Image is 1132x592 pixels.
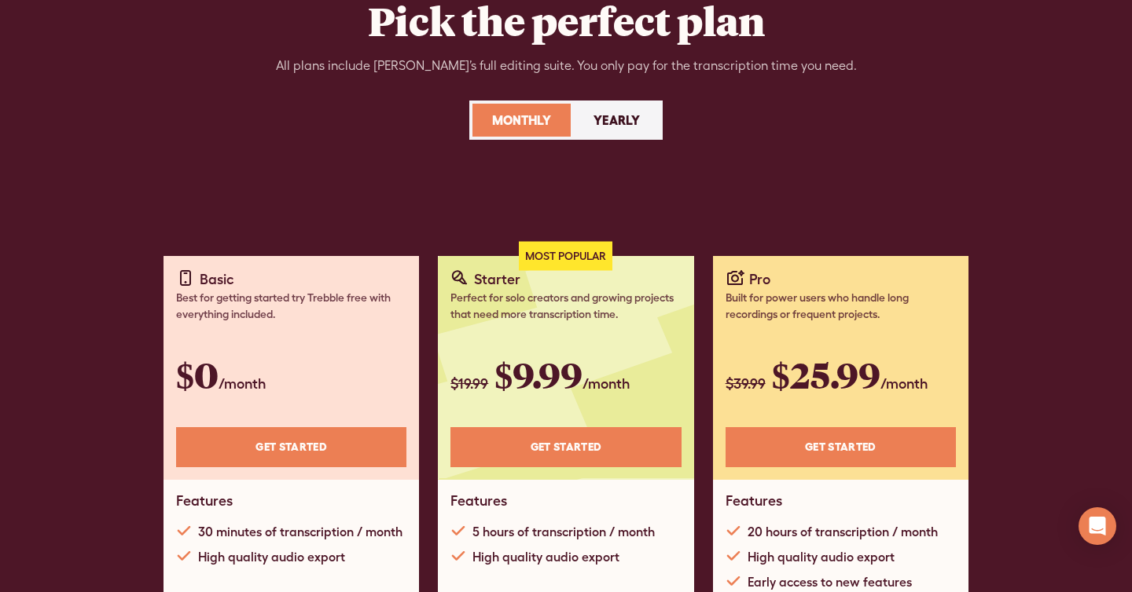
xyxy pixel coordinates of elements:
span: $19.99 [450,375,488,392]
div: Early access to new features [748,572,912,591]
span: /month [880,375,928,392]
div: Pro [749,269,770,290]
span: /month [219,375,266,392]
h1: Features [726,492,782,510]
div: 5 hours of transcription / month [472,522,655,541]
div: High quality audio export [472,547,619,566]
div: High quality audio export [748,547,895,566]
a: Yearly [574,104,660,137]
h1: Features [450,492,507,510]
span: $9.99 [494,351,583,398]
div: Yearly [594,111,640,130]
span: $25.99 [772,351,880,398]
div: High quality audio export [198,547,345,566]
div: Open Intercom Messenger [1079,507,1116,545]
div: Basic [200,269,234,290]
a: Get STARTED [176,427,406,467]
a: Monthly [472,104,571,137]
h1: Features [176,492,233,510]
div: Monthly [492,111,551,130]
div: Most Popular [519,242,612,271]
span: $0 [176,351,219,398]
div: All plans include [PERSON_NAME]’s full editing suite. You only pay for the transcription time you... [276,57,857,75]
div: Best for getting started try Trebble free with everything included. [176,290,406,323]
div: 30 minutes of transcription / month [198,522,402,541]
a: Get STARTED [450,427,681,467]
div: Built for power users who handle long recordings or frequent projects. [726,290,956,323]
span: /month [583,375,630,392]
span: $39.99 [726,375,766,392]
a: Get STARTED [726,427,956,467]
div: Perfect for solo creators and growing projects that need more transcription time. [450,290,681,323]
div: 20 hours of transcription / month [748,522,938,541]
